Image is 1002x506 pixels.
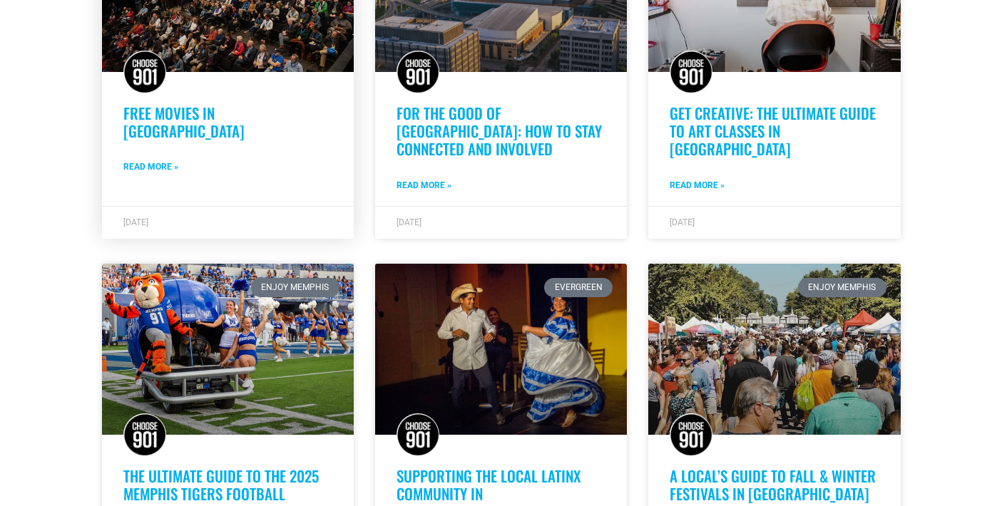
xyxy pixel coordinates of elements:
[397,51,439,93] img: Choose901
[123,413,166,456] img: Choose901
[798,278,886,296] div: Enjoy Memphis
[670,102,876,160] a: Get Creative: The Ultimate Guide to Art Classes in [GEOGRAPHIC_DATA]
[397,179,451,192] a: Read more about For the Good of Memphis: How to Stay Connected and Involved
[670,413,712,456] img: Choose901
[397,217,421,227] span: [DATE]
[397,413,439,456] img: Choose901
[102,264,354,435] a: A mascot and cheerleaders on a blue vehicle celebrate on a football field, with more cheerleaders...
[123,160,178,173] a: Read more about Free Movies in Memphis
[670,217,695,227] span: [DATE]
[123,102,245,142] a: Free Movies in [GEOGRAPHIC_DATA]
[397,102,602,160] a: For the Good of [GEOGRAPHIC_DATA]: How to Stay Connected and Involved
[670,51,712,93] img: Choose901
[670,179,725,192] a: Read more about Get Creative: The Ultimate Guide to Art Classes in Memphis
[670,465,876,505] a: A Local’s Guide to Fall & Winter Festivals in [GEOGRAPHIC_DATA]
[123,51,166,93] img: Choose901
[251,278,339,296] div: Enjoy Memphis
[123,217,148,227] span: [DATE]
[544,278,613,296] div: Evergreen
